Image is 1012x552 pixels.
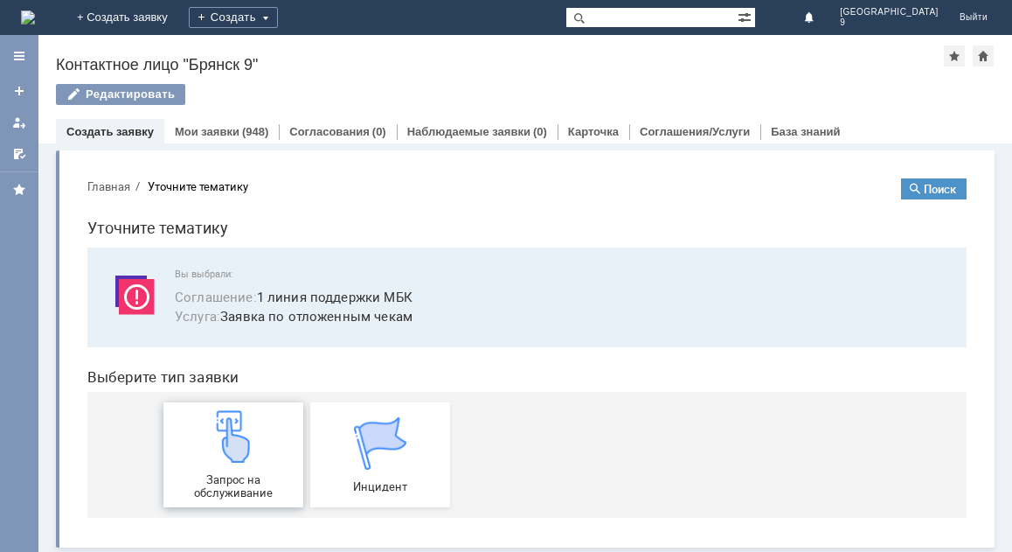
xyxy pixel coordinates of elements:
span: Услуга : [101,143,147,160]
a: Мои согласования [5,140,33,168]
span: Соглашение : [101,123,184,141]
h1: Уточните тематику [14,51,893,76]
a: Мои заявки [5,108,33,136]
header: Выберите тип заявки [14,204,893,221]
span: Заявка по отложенным чекам [101,142,872,162]
button: Соглашение:1 линия поддержки МБК [101,122,339,143]
span: Инцидент [242,316,371,329]
div: (0) [372,125,386,138]
div: Сделать домашней страницей [973,45,994,66]
img: get067d4ba7cf7247ad92597448b2db9300 [281,253,333,305]
div: (948) [242,125,268,138]
div: Добавить в избранное [944,45,965,66]
a: Мои заявки [175,125,239,138]
a: Наблюдаемые заявки [407,125,530,138]
span: [GEOGRAPHIC_DATA] [840,7,939,17]
span: 9 [840,17,939,28]
div: Уточните тематику [74,16,175,29]
a: База знаний [771,125,840,138]
a: Соглашения/Услуги [640,125,750,138]
img: logo [21,10,35,24]
img: svg%3E [35,104,87,157]
a: Запрос на обслуживание [90,238,230,343]
span: Запрос на обслуживание [95,309,225,335]
img: get23c147a1b4124cbfa18e19f2abec5e8f [134,246,186,298]
div: Создать [189,7,278,28]
button: Главная [14,14,57,30]
a: Перейти на домашнюю страницу [21,10,35,24]
a: Карточка [568,125,619,138]
span: Расширенный поиск [738,8,755,24]
span: Вы выбрали: [101,104,872,115]
a: Инцидент [237,238,377,343]
button: Поиск [828,14,893,35]
div: (0) [533,125,547,138]
a: Создать заявку [66,125,154,138]
div: Контактное лицо "Брянск 9" [56,56,944,73]
a: Согласования [289,125,370,138]
a: Создать заявку [5,77,33,105]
